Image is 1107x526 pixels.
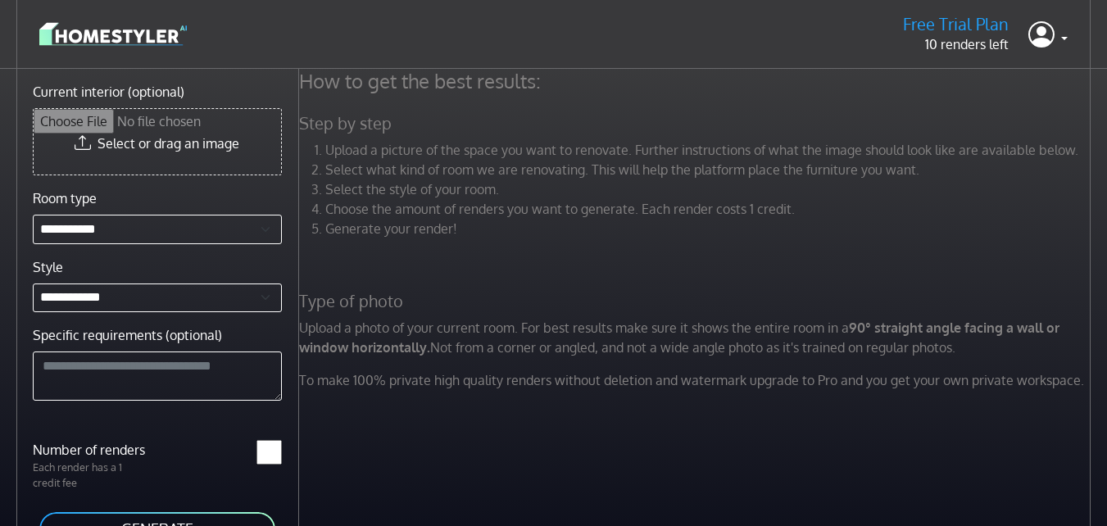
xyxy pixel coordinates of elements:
[325,219,1095,238] li: Generate your render!
[289,318,1105,357] p: Upload a photo of your current room. For best results make sure it shows the entire room in a Not...
[325,140,1095,160] li: Upload a picture of the space you want to renovate. Further instructions of what the image should...
[289,69,1105,93] h4: How to get the best results:
[903,34,1009,54] p: 10 renders left
[325,199,1095,219] li: Choose the amount of renders you want to generate. Each render costs 1 credit.
[325,160,1095,179] li: Select what kind of room we are renovating. This will help the platform place the furniture you w...
[289,291,1105,311] h5: Type of photo
[289,370,1105,390] p: To make 100% private high quality renders without deletion and watermark upgrade to Pro and you g...
[903,14,1009,34] h5: Free Trial Plan
[33,325,222,345] label: Specific requirements (optional)
[299,320,1059,356] strong: 90° straight angle facing a wall or window horizontally.
[39,20,187,48] img: logo-3de290ba35641baa71223ecac5eacb59cb85b4c7fdf211dc9aaecaaee71ea2f8.svg
[33,82,184,102] label: Current interior (optional)
[23,460,157,491] p: Each render has a 1 credit fee
[23,440,157,460] label: Number of renders
[33,188,97,208] label: Room type
[289,113,1105,134] h5: Step by step
[325,179,1095,199] li: Select the style of your room.
[33,257,63,277] label: Style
